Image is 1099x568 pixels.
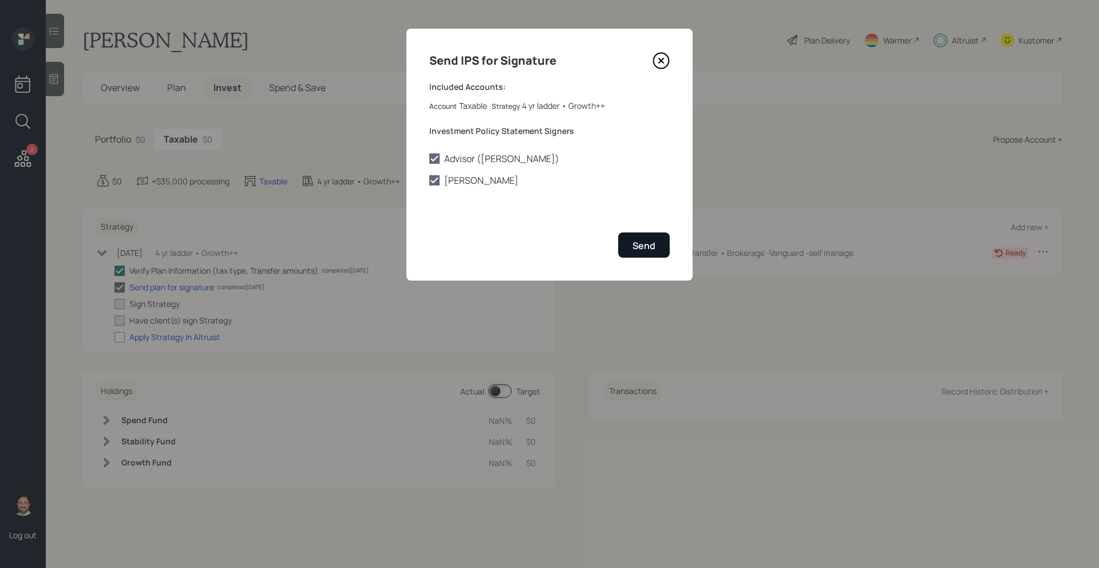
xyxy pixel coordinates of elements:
[459,100,487,112] div: Taxable
[429,102,457,112] label: Account
[632,239,655,252] div: Send
[429,152,670,165] label: Advisor ([PERSON_NAME])
[618,232,670,257] button: Send
[429,52,556,70] h4: Send IPS for Signature
[429,125,670,137] label: Investment Policy Statement Signers
[492,102,520,112] label: Strategy
[429,81,670,93] label: Included Accounts:
[522,100,605,112] div: 4 yr ladder • Growth++
[429,174,670,187] label: [PERSON_NAME]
